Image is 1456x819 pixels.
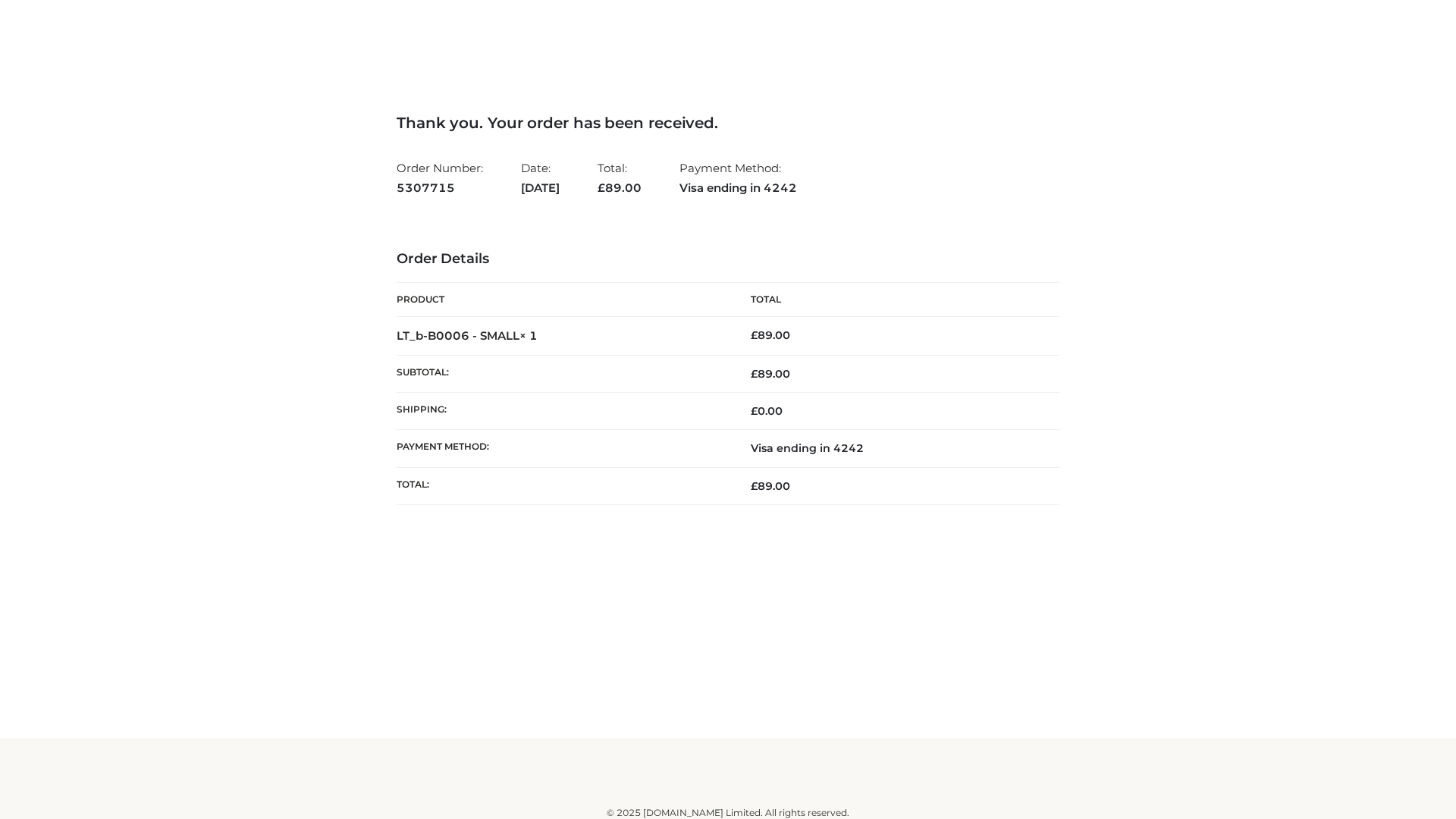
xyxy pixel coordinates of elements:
strong: 5307715 [397,178,483,198]
span: £ [751,404,758,418]
th: Shipping: [397,393,728,430]
td: Visa ending in 4242 [728,430,1059,467]
h3: Thank you. Your order has been received. [397,114,1059,132]
strong: [DATE] [521,178,560,198]
th: Product [397,283,728,317]
th: Total: [397,467,728,504]
th: Payment method: [397,430,728,467]
bdi: 0.00 [751,404,783,418]
span: 89.00 [598,180,642,195]
strong: × 1 [519,328,538,343]
span: 89.00 [751,479,790,493]
th: Subtotal: [397,355,728,392]
span: £ [751,328,758,342]
span: £ [598,180,605,195]
li: Order Number: [397,155,483,201]
li: Payment Method: [679,155,797,201]
strong: LT_b-B0006 - SMALL [397,328,538,343]
li: Total: [598,155,642,201]
span: 89.00 [751,367,790,381]
bdi: 89.00 [751,328,790,342]
th: Total [728,283,1059,317]
span: £ [751,367,758,381]
span: £ [751,479,758,493]
strong: Visa ending in 4242 [679,178,797,198]
li: Date: [521,155,560,201]
h3: Order Details [397,251,1059,268]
